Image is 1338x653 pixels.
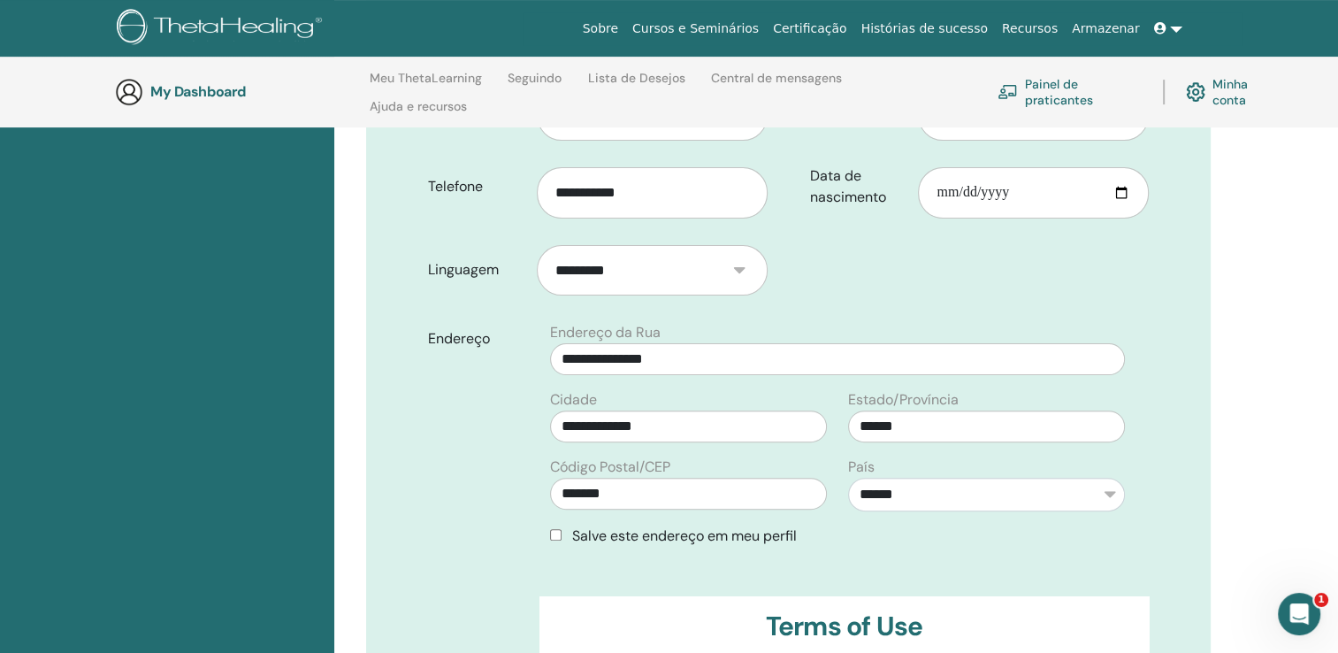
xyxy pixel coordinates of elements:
a: Histórias de sucesso [854,12,995,45]
a: Central de mensagens [711,71,842,99]
h3: Terms of Use [554,611,1135,642]
a: Painel de praticantes [998,73,1142,111]
a: Lista de Desejos [588,71,685,99]
label: Data de nascimento [797,159,919,214]
a: Seguindo [508,71,562,99]
img: logo.png [117,9,328,49]
label: Telefone [415,170,537,204]
label: País [848,457,875,478]
img: generic-user-icon.jpg [115,78,143,106]
label: Linguagem [415,253,537,287]
h3: My Dashboard [150,83,327,100]
label: Endereço [415,322,539,356]
a: Sobre [576,12,625,45]
img: cog.svg [1186,78,1205,106]
label: Código Postal/CEP [550,457,670,478]
iframe: Intercom live chat [1278,593,1320,635]
span: Salve este endereço em meu perfil [572,526,797,545]
a: Ajuda e recursos [370,99,467,127]
a: Minha conta [1186,73,1281,111]
span: 1 [1314,593,1328,607]
a: Cursos e Seminários [625,12,766,45]
label: Cidade [550,389,597,411]
img: chalkboard-teacher.svg [998,84,1018,99]
label: Estado/Província [848,389,959,411]
a: Meu ThetaLearning [370,71,482,99]
a: Recursos [995,12,1065,45]
a: Armazenar [1065,12,1146,45]
a: Certificação [766,12,853,45]
label: Endereço da Rua [550,322,661,343]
